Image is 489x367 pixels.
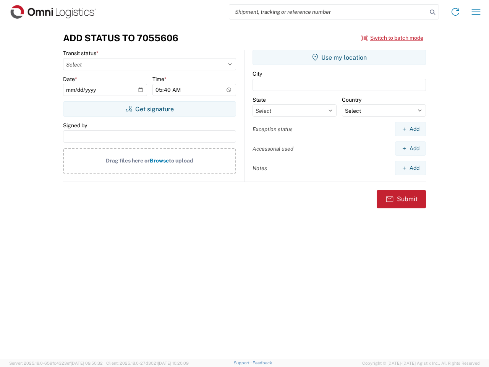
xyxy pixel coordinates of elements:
[377,190,426,208] button: Submit
[395,141,426,156] button: Add
[253,96,266,103] label: State
[253,361,272,365] a: Feedback
[71,361,103,365] span: [DATE] 09:50:32
[229,5,427,19] input: Shipment, tracking or reference number
[63,50,99,57] label: Transit status
[63,101,236,117] button: Get signature
[106,361,189,365] span: Client: 2025.18.0-27d3021
[362,360,480,367] span: Copyright © [DATE]-[DATE] Agistix Inc., All Rights Reserved
[253,145,293,152] label: Accessorial used
[253,70,262,77] label: City
[150,158,169,164] span: Browse
[63,122,87,129] label: Signed by
[63,76,77,83] label: Date
[253,50,426,65] button: Use my location
[106,158,150,164] span: Drag files here or
[395,161,426,175] button: Add
[253,126,293,133] label: Exception status
[342,96,361,103] label: Country
[63,32,178,44] h3: Add Status to 7055606
[361,32,423,44] button: Switch to batch mode
[152,76,167,83] label: Time
[169,158,193,164] span: to upload
[9,361,103,365] span: Server: 2025.18.0-659fc4323ef
[158,361,189,365] span: [DATE] 10:20:09
[253,165,267,172] label: Notes
[395,122,426,136] button: Add
[234,361,253,365] a: Support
